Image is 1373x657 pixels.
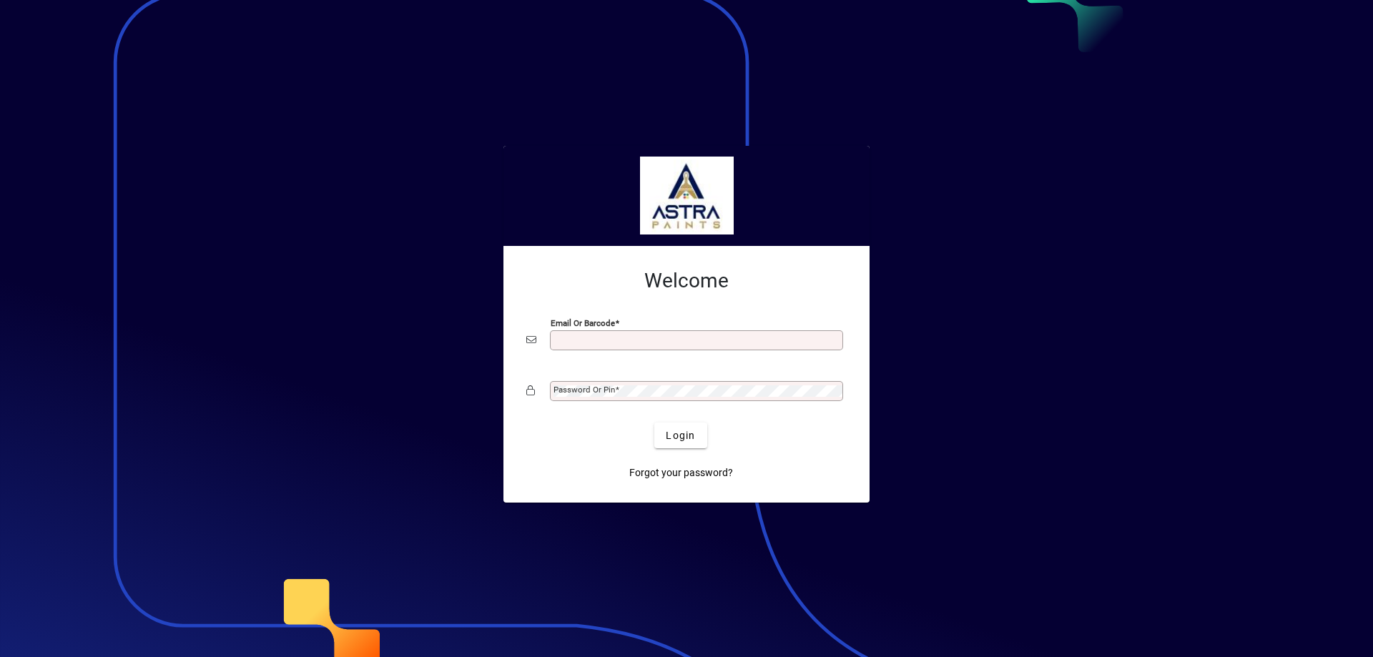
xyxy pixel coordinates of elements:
mat-label: Password or Pin [553,385,615,395]
span: Login [666,428,695,443]
h2: Welcome [526,269,847,293]
mat-label: Email or Barcode [551,318,615,328]
span: Forgot your password? [629,465,733,480]
button: Login [654,423,707,448]
a: Forgot your password? [624,460,739,485]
